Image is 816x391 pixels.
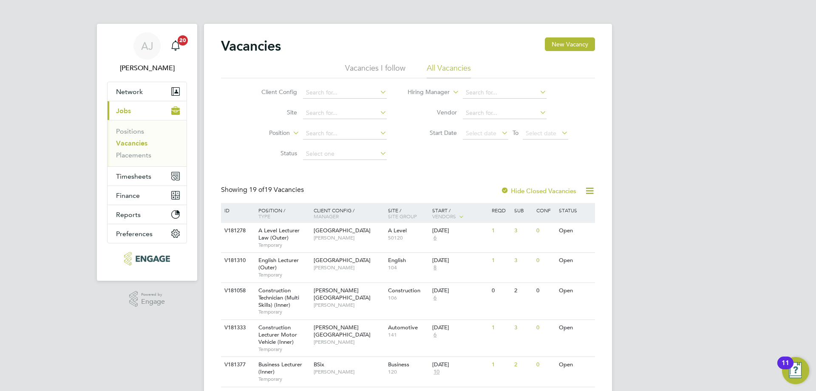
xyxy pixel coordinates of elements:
button: Jobs [108,101,187,120]
span: [PERSON_NAME] [314,368,384,375]
input: Search for... [303,87,387,99]
img: xede-logo-retina.png [124,252,170,265]
div: Open [557,283,594,299]
input: Search for... [463,87,547,99]
span: Select date [466,129,496,137]
span: A Level Lecturer Law (Outer) [258,227,300,241]
div: V181278 [222,223,252,239]
div: ID [222,203,252,217]
span: Temporary [258,346,309,353]
span: Select date [526,129,556,137]
span: Construction Lecturer Motor Vehicle (Inner) [258,324,297,345]
div: Showing [221,186,306,194]
span: Adam Jorey [107,63,187,73]
span: English [388,257,406,264]
div: [DATE] [432,257,487,264]
div: Open [557,223,594,239]
div: V181377 [222,357,252,373]
label: Status [248,149,297,157]
div: Conf [534,203,556,217]
div: 0 [534,283,556,299]
div: 1 [490,253,512,268]
div: 0 [534,223,556,239]
a: Positions [116,127,144,135]
div: Open [557,357,594,373]
label: Vendor [408,108,457,116]
div: Sub [512,203,534,217]
div: Reqd [490,203,512,217]
span: 6 [432,331,438,339]
span: A Level [388,227,407,234]
a: AJ[PERSON_NAME] [107,32,187,73]
span: Engage [141,298,165,305]
span: Temporary [258,271,309,278]
div: 11 [782,363,789,374]
label: Start Date [408,129,457,137]
li: All Vacancies [427,63,471,78]
span: Network [116,88,143,96]
div: V181058 [222,283,252,299]
span: 141 [388,331,428,338]
span: Temporary [258,376,309,382]
div: Site / [386,203,431,223]
button: Reports [108,205,187,224]
span: Vendors [432,213,456,220]
button: Preferences [108,224,187,243]
button: Network [108,82,187,101]
span: 6 [432,294,438,302]
div: V181333 [222,320,252,336]
span: Powered by [141,291,165,298]
label: Client Config [248,88,297,96]
div: V181310 [222,253,252,268]
span: To [510,127,521,138]
div: 1 [490,320,512,336]
div: 1 [490,223,512,239]
span: Temporary [258,308,309,315]
button: Finance [108,186,187,205]
span: Finance [116,191,140,200]
a: 20 [167,32,184,60]
div: 0 [534,253,556,268]
div: 0 [490,283,512,299]
a: Go to home page [107,252,187,265]
span: Jobs [116,107,131,115]
nav: Main navigation [97,24,197,281]
span: 50120 [388,234,428,241]
div: Jobs [108,120,187,166]
div: Open [557,320,594,336]
label: Hiring Manager [401,88,450,97]
span: [GEOGRAPHIC_DATA] [314,227,371,234]
span: 8 [432,264,438,271]
label: Position [241,129,290,137]
div: 3 [512,320,534,336]
span: Construction [388,287,420,294]
span: [PERSON_NAME] [314,234,384,241]
span: Manager [314,213,339,220]
button: Timesheets [108,167,187,186]
span: 20 [178,35,188,46]
a: Vacancies [116,139,147,147]
label: Hide Closed Vacancies [501,187,576,195]
span: [GEOGRAPHIC_DATA] [314,257,371,264]
span: [PERSON_NAME] [314,302,384,308]
input: Search for... [303,107,387,119]
span: [PERSON_NAME] [314,339,384,345]
div: Open [557,253,594,268]
span: English Lecturer (Outer) [258,257,299,271]
span: Temporary [258,242,309,248]
span: Preferences [116,230,153,238]
div: 1 [490,357,512,373]
span: Site Group [388,213,417,220]
span: Construction Technician (Multi Skills) (Inner) [258,287,299,308]
span: [PERSON_NAME][GEOGRAPHIC_DATA] [314,324,371,338]
div: 3 [512,253,534,268]
div: 2 [512,283,534,299]
div: [DATE] [432,287,487,294]
li: Vacancies I follow [345,63,405,78]
span: [PERSON_NAME] [314,264,384,271]
span: Type [258,213,270,220]
span: 10 [432,368,441,376]
span: Reports [116,211,141,219]
a: Placements [116,151,151,159]
span: Timesheets [116,172,151,180]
